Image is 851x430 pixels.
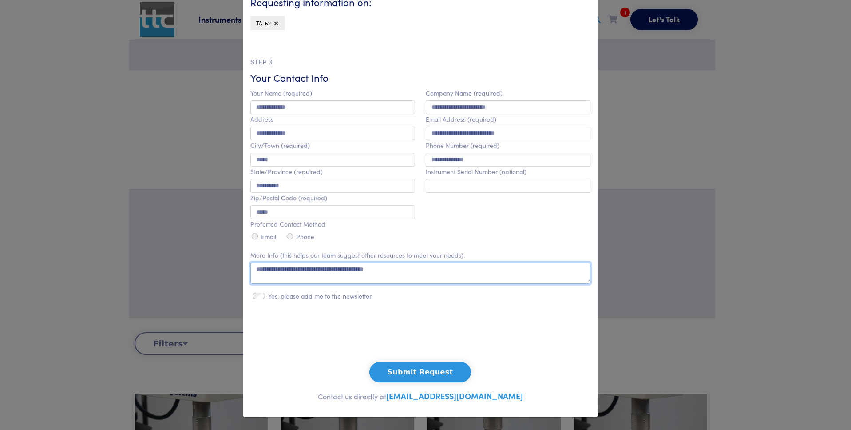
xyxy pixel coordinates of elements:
label: City/Town (required) [250,142,310,149]
label: Address [250,115,273,123]
label: Preferred Contact Method [250,220,325,228]
label: Email [261,233,276,240]
label: Phone Number (required) [426,142,499,149]
label: Email Address (required) [426,115,496,123]
label: Yes, please add me to the newsletter [268,292,372,300]
h6: Your Contact Info [250,71,590,85]
a: [EMAIL_ADDRESS][DOMAIN_NAME] [386,390,523,402]
label: Your Name (required) [250,89,312,97]
label: Phone [296,233,314,240]
p: STEP 3: [250,56,590,68]
label: More Info (this helps our team suggest other resources to meet your needs): [250,251,465,259]
label: Company Name (required) [426,89,503,97]
iframe: reCAPTCHA [353,319,488,353]
label: Instrument Serial Number (optional) [426,168,526,175]
label: State/Province (required) [250,168,323,175]
button: Submit Request [369,362,471,382]
span: TA-52 [256,19,271,27]
label: Zip/Postal Code (required) [250,194,327,202]
p: Contact us directly at [250,390,590,403]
